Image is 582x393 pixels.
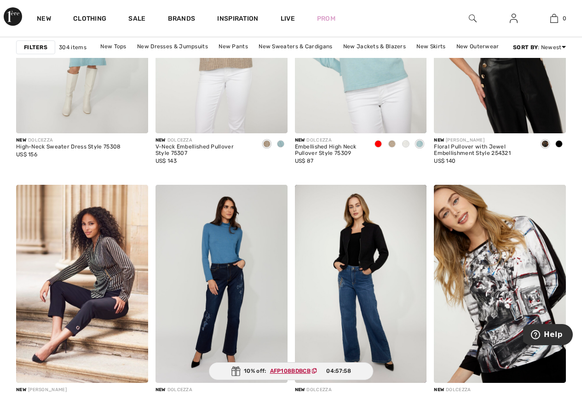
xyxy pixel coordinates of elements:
[295,137,305,143] span: New
[270,368,311,374] ins: AFP108BDBCB
[452,40,504,52] a: New Outerwear
[434,137,444,143] span: New
[295,387,305,393] span: New
[254,40,337,52] a: New Sweaters & Cardigans
[156,185,288,382] img: Embroidered Mid-Rise Jeans Style 75404. As sample
[326,367,351,375] span: 04:57:58
[295,185,427,382] img: Embroidered Wide-Leg Jeans Style 75403. As sample
[16,137,26,143] span: New
[4,7,22,26] img: 1ère Avenue
[37,15,51,24] a: New
[96,40,131,52] a: New Tops
[217,15,258,24] span: Inspiration
[385,137,399,152] div: Oatmeal
[469,13,477,24] img: search the website
[371,137,385,152] div: Red
[156,137,253,144] div: DOLCEZZA
[434,137,531,144] div: [PERSON_NAME]
[434,144,531,157] div: Floral Pullover with Jewel Embellishment Style 254321
[156,387,166,393] span: New
[59,43,86,51] span: 304 items
[513,44,538,51] strong: Sort By
[550,13,558,24] img: My Bag
[295,144,364,157] div: Embellished High Neck Pullover Style 75309
[317,14,335,23] a: Prom
[128,15,145,24] a: Sale
[434,185,566,382] img: Casual Crew Neck Pullover Style 75690. As sample
[513,43,566,51] div: : Newest
[413,137,426,152] div: Seafoam
[133,40,213,52] a: New Dresses & Jumpsuits
[412,40,450,52] a: New Skirts
[295,158,314,164] span: US$ 87
[339,40,410,52] a: New Jackets & Blazers
[168,15,196,24] a: Brands
[208,362,374,380] div: 10% off:
[510,13,518,24] img: My Info
[156,158,177,164] span: US$ 143
[156,144,253,157] div: V-Neck Embellished Pullover Style 75307
[16,137,121,144] div: DOLCEZZA
[16,151,37,158] span: US$ 156
[434,387,444,393] span: New
[295,137,364,144] div: DOLCEZZA
[523,324,573,347] iframe: Opens a widget where you can find more information
[16,144,121,150] div: High-Neck Sweater Dress Style 75308
[24,43,47,51] strong: Filters
[502,13,525,24] a: Sign In
[434,158,455,164] span: US$ 140
[274,137,288,152] div: Seafoam
[214,40,253,52] a: New Pants
[16,387,26,393] span: New
[73,15,106,24] a: Clothing
[563,14,566,23] span: 0
[260,137,274,152] div: Oatmeal
[552,137,566,152] div: Copper/Black
[156,137,166,143] span: New
[538,137,552,152] div: Navy/gold
[16,185,148,382] img: Slim Cropped Trousers Style 254004. Black
[231,366,240,376] img: Gift.svg
[399,137,413,152] div: Off-white
[281,14,295,23] a: Live
[534,13,574,24] a: 0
